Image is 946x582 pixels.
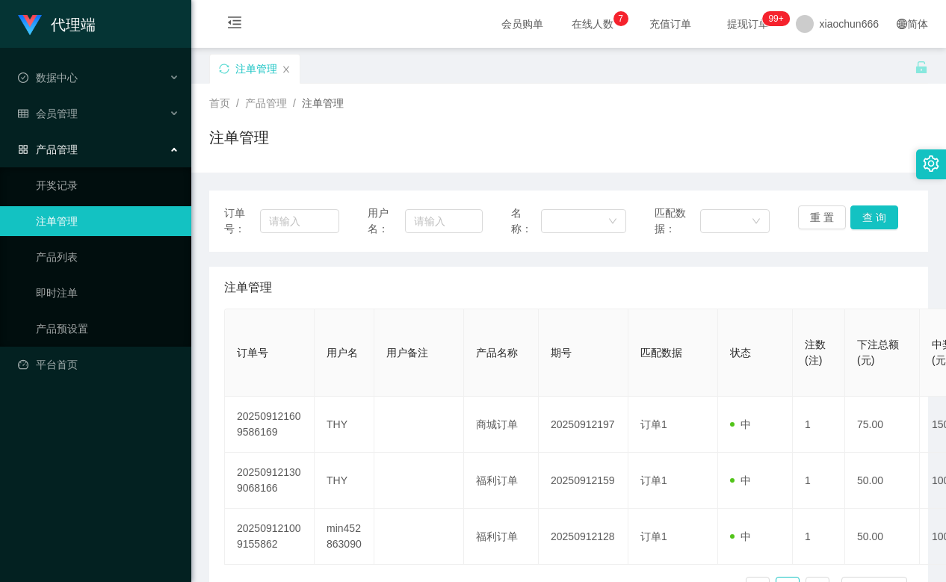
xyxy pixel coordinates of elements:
[897,19,907,29] i: 图标: global
[793,397,845,453] td: 1
[18,18,96,30] a: 代理端
[224,279,272,297] span: 注单管理
[225,509,315,565] td: 202509121009155862
[845,453,920,509] td: 50.00
[209,1,260,49] i: 图标: menu-fold
[613,11,628,26] sup: 7
[302,97,344,109] span: 注单管理
[730,530,751,542] span: 中
[640,530,667,542] span: 订单1
[405,209,483,233] input: 请输入
[793,453,845,509] td: 1
[642,19,699,29] span: 充值订单
[805,338,826,366] span: 注数(注)
[845,509,920,565] td: 50.00
[36,206,179,236] a: 注单管理
[511,205,540,237] span: 名称：
[18,72,28,83] i: 图标: check-circle-o
[464,397,539,453] td: 商城订单
[752,217,761,227] i: 图标: down
[18,143,78,155] span: 产品管理
[476,347,518,359] span: 产品名称
[464,453,539,509] td: 福利订单
[618,11,623,26] p: 7
[640,418,667,430] span: 订单1
[315,453,374,509] td: THY
[209,97,230,109] span: 首页
[18,108,78,120] span: 会员管理
[224,205,260,237] span: 订单号：
[539,397,628,453] td: 20250912197
[315,397,374,453] td: THY
[36,278,179,308] a: 即时注单
[36,242,179,272] a: 产品列表
[219,64,229,74] i: 图标: sync
[260,209,338,233] input: 请输入
[539,453,628,509] td: 20250912159
[730,474,751,486] span: 中
[236,97,239,109] span: /
[225,397,315,453] td: 202509121609586169
[915,61,928,74] i: 图标: unlock
[237,347,268,359] span: 订单号
[18,72,78,84] span: 数据中心
[923,155,939,172] i: 图标: setting
[315,509,374,565] td: min452863090
[51,1,96,49] h1: 代理端
[235,55,277,83] div: 注单管理
[564,19,621,29] span: 在线人数
[857,338,899,366] span: 下注总额(元)
[18,15,42,36] img: logo.9652507e.png
[730,418,751,430] span: 中
[539,509,628,565] td: 20250912128
[551,347,572,359] span: 期号
[327,347,358,359] span: 用户名
[18,108,28,119] i: 图标: table
[850,205,898,229] button: 查 询
[640,474,667,486] span: 订单1
[18,350,179,380] a: 图标: dashboard平台首页
[762,11,789,26] sup: 1186
[386,347,428,359] span: 用户备注
[464,509,539,565] td: 福利订单
[368,205,404,237] span: 用户名：
[282,65,291,74] i: 图标: close
[798,205,846,229] button: 重 置
[845,397,920,453] td: 75.00
[793,509,845,565] td: 1
[608,217,617,227] i: 图标: down
[225,453,315,509] td: 202509121309068166
[730,347,751,359] span: 状态
[655,205,700,237] span: 匹配数据：
[36,170,179,200] a: 开奖记录
[293,97,296,109] span: /
[36,314,179,344] a: 产品预设置
[640,347,682,359] span: 匹配数据
[720,19,776,29] span: 提现订单
[245,97,287,109] span: 产品管理
[18,144,28,155] i: 图标: appstore-o
[209,126,269,149] h1: 注单管理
